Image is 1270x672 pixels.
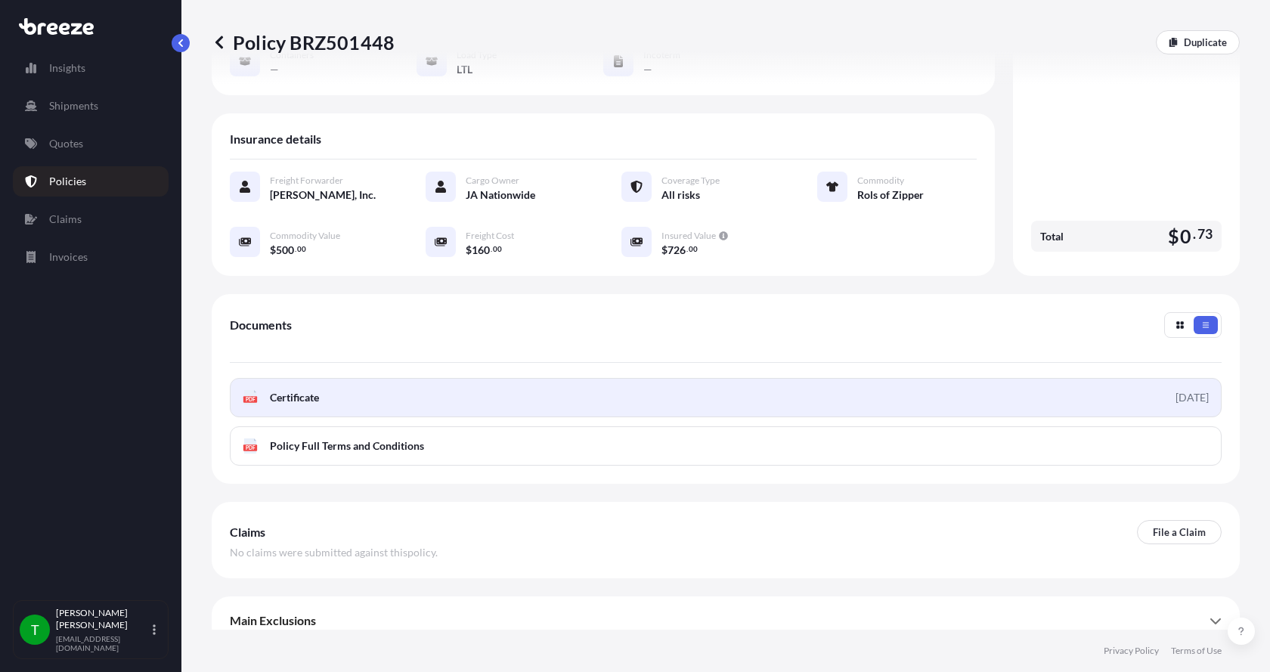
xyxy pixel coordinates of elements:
span: 00 [493,246,502,252]
p: File a Claim [1153,525,1206,540]
span: All risks [661,187,700,203]
span: Total [1040,229,1064,244]
span: . [686,246,688,252]
span: 00 [689,246,698,252]
a: Duplicate [1156,30,1240,54]
span: . [1193,230,1196,239]
a: Privacy Policy [1104,645,1159,657]
span: 73 [1197,230,1213,239]
span: . [295,246,296,252]
span: Insurance details [230,132,321,147]
span: Documents [230,317,292,333]
text: PDF [246,397,256,402]
p: Policy BRZ501448 [212,30,395,54]
p: Quotes [49,136,83,151]
a: Quotes [13,129,169,159]
span: Insured Value [661,230,716,242]
span: $ [466,245,472,255]
span: [PERSON_NAME], Inc. [270,187,376,203]
span: No claims were submitted against this policy . [230,545,438,560]
p: [EMAIL_ADDRESS][DOMAIN_NAME] [56,634,150,652]
div: Main Exclusions [230,602,1222,639]
span: Commodity Value [270,230,340,242]
span: Freight Cost [466,230,514,242]
span: Cargo Owner [466,175,519,187]
span: Certificate [270,390,319,405]
a: File a Claim [1137,520,1222,544]
span: Freight Forwarder [270,175,343,187]
p: Insights [49,60,85,76]
span: 0 [1180,227,1191,246]
p: Policies [49,174,86,189]
span: 500 [276,245,294,255]
a: Terms of Use [1171,645,1222,657]
a: Claims [13,204,169,234]
div: [DATE] [1176,390,1209,405]
span: Rols of Zipper [857,187,924,203]
span: Policy Full Terms and Conditions [270,438,424,454]
span: 00 [297,246,306,252]
span: $ [1168,227,1179,246]
a: PDFCertificate[DATE] [230,378,1222,417]
a: Invoices [13,242,169,272]
span: . [491,246,492,252]
a: Insights [13,53,169,83]
span: JA Nationwide [466,187,535,203]
a: PDFPolicy Full Terms and Conditions [230,426,1222,466]
p: Claims [49,212,82,227]
span: Main Exclusions [230,613,316,628]
span: Commodity [857,175,904,187]
text: PDF [246,445,256,451]
span: Claims [230,525,265,540]
p: [PERSON_NAME] [PERSON_NAME] [56,607,150,631]
span: 160 [472,245,490,255]
span: 726 [668,245,686,255]
span: Coverage Type [661,175,720,187]
p: Duplicate [1184,35,1227,50]
a: Shipments [13,91,169,121]
p: Invoices [49,249,88,265]
a: Policies [13,166,169,197]
span: T [31,622,39,637]
span: $ [661,245,668,255]
p: Shipments [49,98,98,113]
span: $ [270,245,276,255]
